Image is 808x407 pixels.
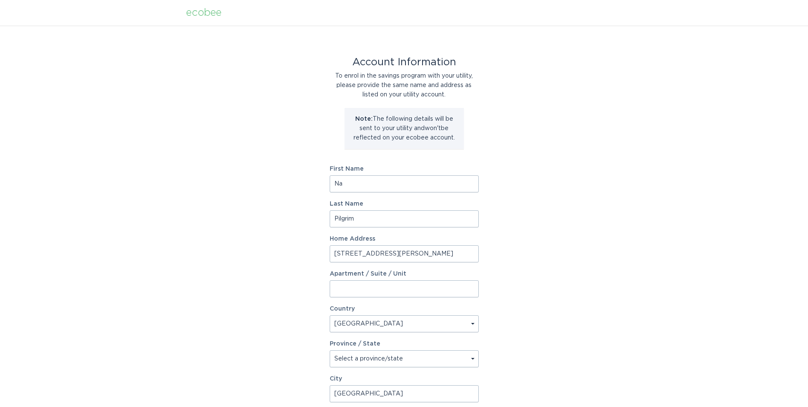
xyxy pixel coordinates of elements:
[330,166,479,172] label: First Name
[330,376,479,382] label: City
[330,58,479,67] div: Account Information
[330,71,479,99] div: To enrol in the savings program with your utility, please provide the same name and address as li...
[351,114,457,142] p: The following details will be sent to your utility and won't be reflected on your ecobee account.
[330,306,355,312] label: Country
[355,116,373,122] strong: Note:
[330,201,479,207] label: Last Name
[330,271,479,277] label: Apartment / Suite / Unit
[186,8,221,17] div: ecobee
[330,236,479,242] label: Home Address
[330,341,380,347] label: Province / State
